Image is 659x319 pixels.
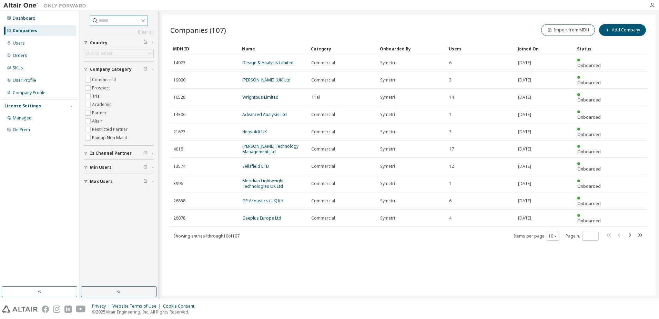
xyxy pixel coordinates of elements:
span: Symetri [380,146,395,152]
span: [DATE] [518,60,531,66]
a: [PERSON_NAME] (UK) Ltd [242,77,291,83]
span: Clear filter [143,67,148,72]
span: [DATE] [518,146,531,152]
button: Max Users [84,174,154,189]
img: altair_logo.svg [2,306,38,313]
a: Design & Analysis Limited [242,60,294,66]
div: Onboarded By [380,43,443,54]
span: [DATE] [518,95,531,100]
div: Status [577,43,606,54]
img: facebook.svg [42,306,49,313]
span: 4016 [173,146,183,152]
span: [DATE] [518,215,531,221]
span: 14 [449,95,454,100]
img: Altair One [3,2,90,9]
div: Companies [13,28,37,33]
span: 3 [449,77,452,83]
span: [DATE] [518,112,531,117]
span: 12 [449,164,454,169]
span: Commercial [311,112,335,117]
a: Hensoldt UK [242,129,267,135]
span: 26838 [173,198,185,204]
span: Onboarded [577,97,601,103]
img: linkedin.svg [64,306,72,313]
div: MDH ID [173,43,236,54]
a: Meridian Lightweight Technologies UK Ltd [242,178,284,189]
span: Onboarded [577,114,601,120]
span: Max Users [90,179,113,184]
div: Category [311,43,374,54]
span: Symetri [380,164,395,169]
a: Geeplus Europe Ltd [242,215,281,221]
span: Clear filter [143,151,148,156]
a: Advanced Analysis Ltd [242,112,287,117]
label: Partner [92,109,108,117]
a: Sellafield LTD [242,163,269,169]
label: Commercial [92,76,117,84]
a: [PERSON_NAME] Technology Management Ltd [242,143,298,155]
div: Users [449,43,512,54]
span: Companies (107) [170,25,226,35]
span: 21673 [173,129,185,135]
div: Users [13,40,25,46]
span: Onboarded [577,183,601,189]
span: 16528 [173,95,185,100]
span: Onboarded [577,80,601,86]
span: 6 [449,198,452,204]
span: Symetri [380,215,395,221]
span: Commercial [311,164,335,169]
span: [DATE] [518,164,531,169]
button: Company Category [84,62,154,77]
span: Symetri [380,95,395,100]
span: Commercial [311,60,335,66]
a: Wrightbus Limited [242,94,278,100]
span: Showing entries 1 through 10 of 107 [173,233,240,239]
label: Paidup Non Maint [92,134,129,142]
p: © 2025 Altair Engineering, Inc. All Rights Reserved. [92,309,199,315]
div: Click to select [85,51,112,56]
span: Symetri [380,129,395,135]
span: [DATE] [518,198,531,204]
div: Orders [13,53,27,58]
div: Cookie Consent [163,303,199,309]
span: [DATE] [518,77,531,83]
span: Clear filter [143,179,148,184]
label: Prospect [92,84,111,92]
span: 14023 [173,60,185,66]
span: Onboarded [577,62,601,68]
button: Country [84,35,154,50]
span: 17 [449,146,454,152]
span: Commercial [311,129,335,135]
span: Country [90,40,108,46]
span: Commercial [311,77,335,83]
button: Import from MDH [541,24,595,36]
span: Onboarded [577,132,601,137]
span: Min Users [90,165,112,170]
div: User Profile [13,78,36,83]
span: Items per page [514,232,559,241]
span: Commercial [311,146,335,152]
span: 4 [449,215,452,221]
span: [DATE] [518,129,531,135]
button: 10 [548,233,558,239]
span: Symetri [380,181,395,186]
span: Clear filter [143,165,148,170]
div: Dashboard [13,16,36,21]
div: License Settings [4,103,41,109]
span: Trial [311,95,320,100]
img: youtube.svg [76,306,86,313]
label: Altair [92,117,104,125]
div: Company Profile [13,90,45,96]
div: SKUs [13,65,23,71]
span: 3 [449,129,452,135]
span: 14306 [173,112,185,117]
div: Website Terms of Use [112,303,163,309]
span: Symetri [380,60,395,66]
span: Onboarded [577,166,601,172]
span: Is Channel Partner [90,151,132,156]
span: Commercial [311,181,335,186]
label: Academic [92,100,113,109]
span: Commercial [311,198,335,204]
span: Onboarded [577,218,601,224]
button: Min Users [84,160,154,175]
